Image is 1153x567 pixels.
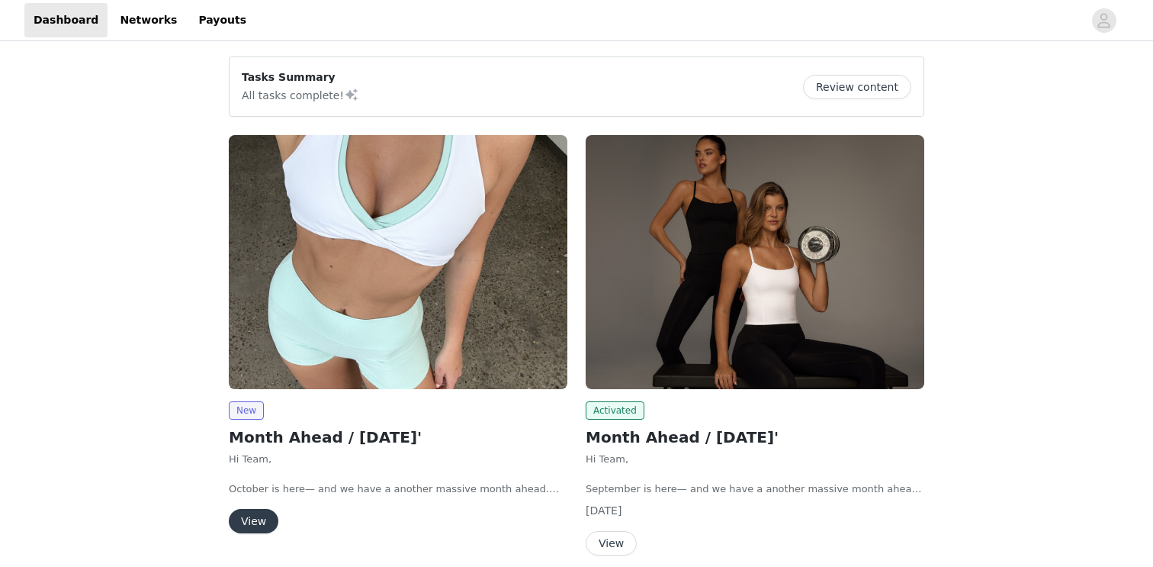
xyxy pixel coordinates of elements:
[586,531,637,556] button: View
[189,3,255,37] a: Payouts
[229,509,278,533] button: View
[803,75,911,99] button: Review content
[586,135,924,389] img: Muscle Republic
[586,538,637,549] a: View
[229,482,567,497] p: October is here— and we have a another massive month ahead.
[586,504,621,517] span: [DATE]
[586,482,924,497] p: September is here— and we have a another massive month ahead.
[229,516,278,527] a: View
[229,426,567,449] h2: Month Ahead / [DATE]'
[24,3,108,37] a: Dashboard
[229,401,264,420] span: New
[229,135,567,389] img: Muscle Republic
[111,3,186,37] a: Networks
[229,452,567,467] p: Hi Team,
[1097,8,1111,33] div: avatar
[242,69,359,85] p: Tasks Summary
[586,426,924,449] h2: Month Ahead / [DATE]'
[242,85,359,104] p: All tasks complete!
[586,401,644,420] span: Activated
[586,452,924,467] p: Hi Team,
